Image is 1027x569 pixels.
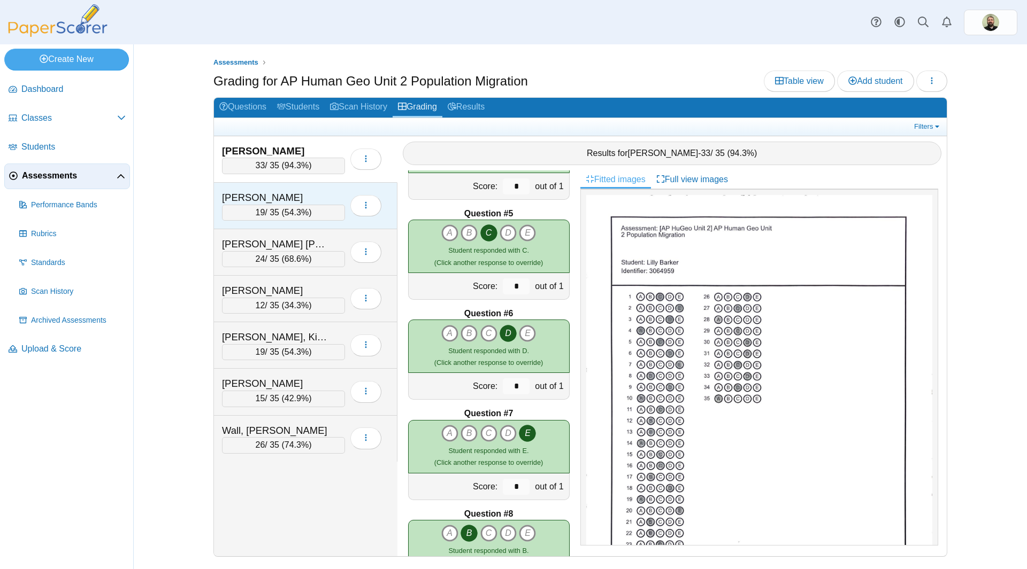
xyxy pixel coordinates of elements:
div: Score: [409,273,501,299]
i: E [519,525,536,542]
i: B [461,224,478,241]
div: Wall, [PERSON_NAME] [222,424,329,438]
div: / 35 ( ) [222,205,345,221]
a: Fitted images [580,170,651,189]
span: 94.3% [730,149,754,158]
i: B [461,525,478,542]
span: 33 [256,161,265,170]
span: 74.3% [285,440,309,449]
i: C [480,325,497,342]
a: Assessments [4,163,130,189]
a: Upload & Score [4,337,130,362]
span: 26 [256,440,265,449]
div: [PERSON_NAME] [222,144,329,158]
span: Standards [31,258,126,268]
i: A [441,425,458,442]
div: / 35 ( ) [222,391,345,407]
i: A [441,525,458,542]
a: Questions [214,98,272,118]
span: Archived Assessments [31,315,126,326]
span: Performance Bands [31,200,126,211]
a: Classes [4,106,130,131]
span: Students [21,141,126,153]
div: out of 1 [532,473,569,500]
a: Dashboard [4,77,130,103]
div: [PERSON_NAME] [PERSON_NAME] [222,237,329,251]
i: B [461,325,478,342]
b: Question #5 [464,208,513,220]
a: Results [442,98,490,118]
i: C [480,224,497,241]
i: A [441,224,458,241]
div: [PERSON_NAME] [222,377,329,391]
span: Student responded with D. [448,347,529,355]
i: E [519,224,536,241]
span: Zachary Butte - MRH Faculty [982,14,999,31]
div: / 35 ( ) [222,298,345,314]
span: 15 [256,394,265,403]
div: out of 1 [532,373,569,399]
span: 33 [701,149,710,158]
i: C [480,525,497,542]
small: (Click another response to override) [434,246,543,266]
a: Create New [4,49,129,70]
span: [PERSON_NAME] [628,149,699,158]
b: Question #7 [464,408,513,419]
i: B [461,425,478,442]
span: Table view [775,76,824,85]
span: 12 [256,301,265,310]
div: Score: [409,473,501,500]
span: 19 [256,347,265,356]
div: / 35 ( ) [222,437,345,453]
div: Score: [409,373,501,399]
small: (Click another response to override) [434,447,543,466]
div: [PERSON_NAME] [222,191,329,205]
div: / 35 ( ) [222,251,345,267]
span: Assessments [22,170,117,182]
i: A [441,325,458,342]
span: 54.3% [285,347,309,356]
a: Add student [837,71,914,92]
img: ps.IbYvzNdzldgWHYXo [982,14,999,31]
a: Archived Assessments [15,308,130,333]
span: Classes [21,112,117,124]
a: Table view [764,71,835,92]
span: Rubrics [31,229,126,239]
span: Scan History [31,286,126,297]
i: D [500,224,517,241]
img: PaperScorer [4,4,111,37]
b: Question #8 [464,508,513,520]
span: Student responded with C. [448,246,529,254]
div: [PERSON_NAME] [222,284,329,298]
span: Dashboard [21,83,126,95]
a: Filters [911,121,944,132]
span: 54.3% [285,208,309,217]
span: Assessments [213,58,258,66]
a: PaperScorer [4,29,111,38]
div: / 35 ( ) [222,344,345,360]
a: Scan History [325,98,393,118]
i: D [500,325,517,342]
i: E [519,425,536,442]
span: 34.3% [285,301,309,310]
a: ps.IbYvzNdzldgWHYXo [964,10,1017,35]
b: Question #6 [464,308,513,319]
span: 68.6% [285,254,309,263]
a: Full view images [651,170,733,189]
a: Alerts [935,11,959,34]
span: Upload & Score [21,343,126,355]
a: Assessments [211,56,261,69]
div: Score: [409,173,501,199]
span: Student responded with B. [449,547,529,555]
i: E [519,325,536,342]
span: 24 [256,254,265,263]
div: out of 1 [532,273,569,299]
span: 94.3% [285,161,309,170]
a: Standards [15,250,130,276]
i: D [500,525,517,542]
div: [PERSON_NAME], Kinslee [222,330,329,344]
small: (Click another response to override) [434,347,543,367]
small: (Click another response to override) [434,547,543,566]
i: D [500,425,517,442]
div: out of 1 [532,173,569,199]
